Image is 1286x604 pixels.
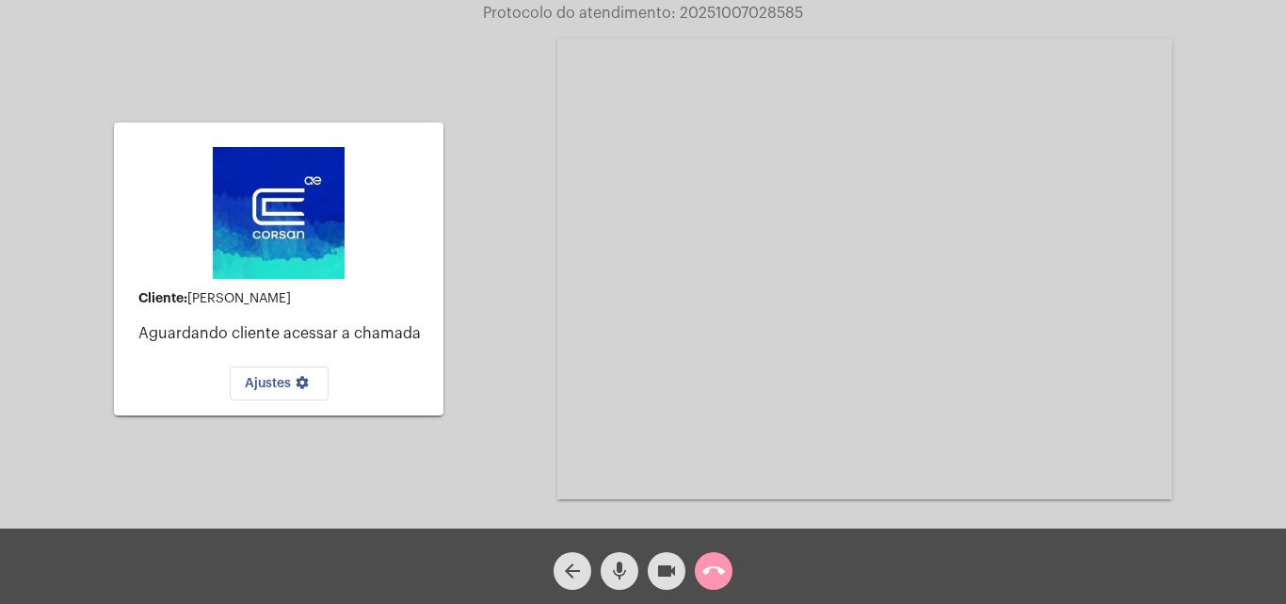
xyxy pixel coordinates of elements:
[245,377,313,390] span: Ajustes
[702,560,725,582] mat-icon: call_end
[483,6,803,21] span: Protocolo do atendimento: 20251007028585
[213,147,345,279] img: d4669ae0-8c07-2337-4f67-34b0df7f5ae4.jpeg
[138,291,428,306] div: [PERSON_NAME]
[608,560,631,582] mat-icon: mic
[138,291,187,304] strong: Cliente:
[230,367,329,400] button: Ajustes
[655,560,678,582] mat-icon: videocam
[291,375,313,398] mat-icon: settings
[561,560,584,582] mat-icon: arrow_back
[138,325,428,342] p: Aguardando cliente acessar a chamada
